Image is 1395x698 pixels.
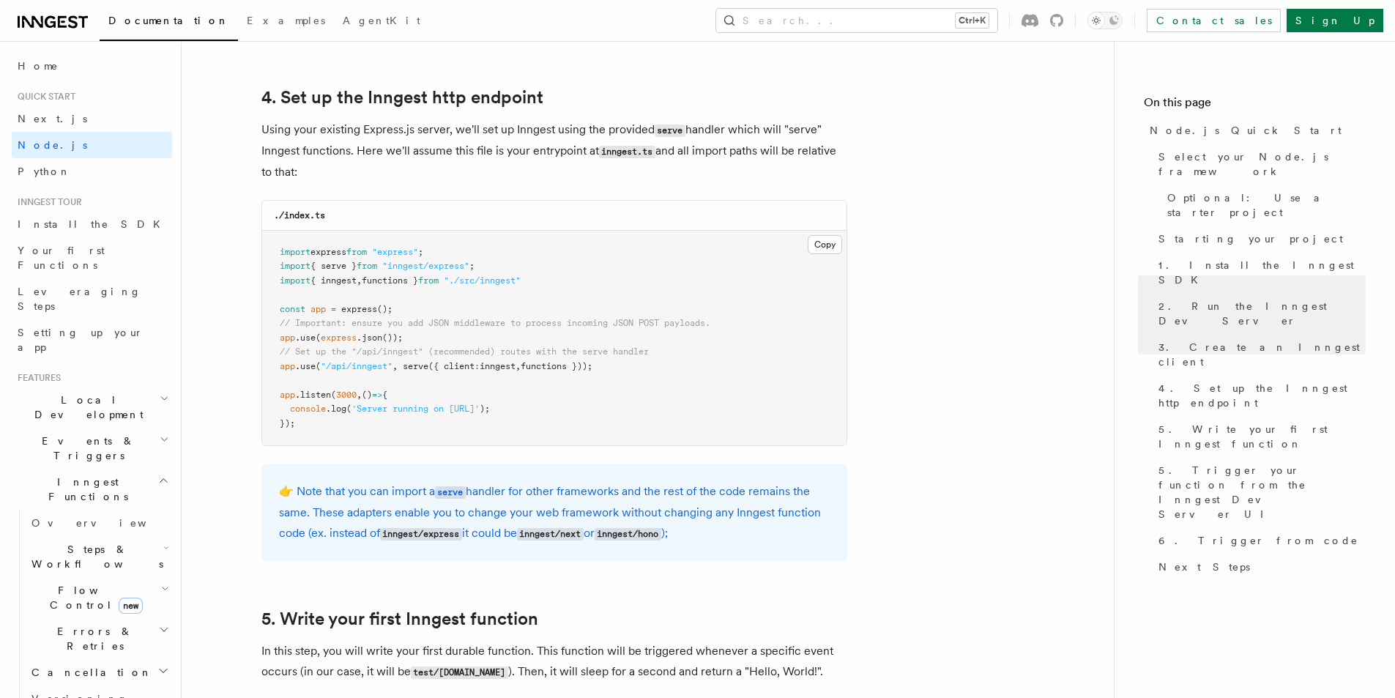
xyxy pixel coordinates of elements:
[18,327,144,353] span: Setting up your app
[1147,9,1281,32] a: Contact sales
[956,13,989,28] kbd: Ctrl+K
[808,235,842,254] button: Copy
[418,247,423,257] span: ;
[321,333,357,343] span: express
[599,146,655,158] code: inngest.ts
[238,4,334,40] a: Examples
[1158,463,1366,521] span: 5. Trigger your function from the Inngest Dev Server UI
[1153,457,1366,527] a: 5. Trigger your function from the Inngest Dev Server UI
[310,247,346,257] span: express
[12,372,61,384] span: Features
[357,333,382,343] span: .json
[279,481,830,544] p: 👉 Note that you can import a handler for other frameworks and the rest of the code remains the sa...
[247,15,325,26] span: Examples
[1150,123,1342,138] span: Node.js Quick Start
[1158,422,1366,451] span: 5. Write your first Inngest function
[1144,117,1366,144] a: Node.js Quick Start
[480,361,516,371] span: inngest
[100,4,238,41] a: Documentation
[12,196,82,208] span: Inngest tour
[261,87,543,108] a: 4. Set up the Inngest http endpoint
[280,261,310,271] span: import
[372,247,418,257] span: "express"
[295,333,316,343] span: .use
[295,361,316,371] span: .use
[18,113,87,125] span: Next.js
[280,346,649,357] span: // Set up the "/api/inngest" (recommended) routes with the serve handler
[411,667,508,679] code: test/[DOMAIN_NAME]
[18,286,141,312] span: Leveraging Steps
[12,237,172,278] a: Your first Functions
[12,105,172,132] a: Next.js
[716,9,997,32] button: Search...Ctrl+K
[521,361,592,371] span: functions }));
[26,624,159,653] span: Errors & Retries
[380,528,462,541] code: inngest/express
[316,361,321,371] span: (
[280,361,295,371] span: app
[12,428,172,469] button: Events & Triggers
[295,390,331,400] span: .listen
[418,275,439,286] span: from
[12,469,172,510] button: Inngest Functions
[280,247,310,257] span: import
[362,390,372,400] span: ()
[280,390,295,400] span: app
[595,528,661,541] code: inngest/hono
[1158,560,1250,574] span: Next Steps
[382,390,387,400] span: {
[12,387,172,428] button: Local Development
[18,218,169,230] span: Install the SDK
[12,393,160,422] span: Local Development
[1153,252,1366,293] a: 1. Install the Inngest SDK
[12,158,172,185] a: Python
[26,659,172,686] button: Cancellation
[316,333,321,343] span: (
[290,404,326,414] span: console
[1144,94,1366,117] h4: On this page
[261,609,538,629] a: 5. Write your first Inngest function
[1158,381,1366,410] span: 4. Set up the Inngest http endpoint
[517,528,584,541] code: inngest/next
[12,319,172,360] a: Setting up your app
[372,390,382,400] span: =>
[1153,334,1366,375] a: 3. Create an Inngest client
[351,404,480,414] span: 'Server running on [URL]'
[1087,12,1123,29] button: Toggle dark mode
[26,510,172,536] a: Overview
[1153,226,1366,252] a: Starting your project
[280,318,710,328] span: // Important: ensure you add JSON middleware to process incoming JSON POST payloads.
[336,390,357,400] span: 3000
[516,361,521,371] span: ,
[1158,299,1366,328] span: 2. Run the Inngest Dev Server
[331,390,336,400] span: (
[12,434,160,463] span: Events & Triggers
[26,542,163,571] span: Steps & Workflows
[261,641,847,683] p: In this step, you will write your first durable function. This function will be triggered wheneve...
[382,261,469,271] span: "inngest/express"
[26,665,152,680] span: Cancellation
[377,304,393,314] span: ();
[280,304,305,314] span: const
[108,15,229,26] span: Documentation
[341,304,377,314] span: express
[26,583,161,612] span: Flow Control
[1153,554,1366,580] a: Next Steps
[12,91,75,103] span: Quick start
[321,361,393,371] span: "/api/inngest"
[261,119,847,182] p: Using your existing Express.js server, we'll set up Inngest using the provided handler which will...
[12,211,172,237] a: Install the SDK
[475,361,480,371] span: :
[382,333,403,343] span: ());
[26,618,172,659] button: Errors & Retries
[357,261,377,271] span: from
[18,139,87,151] span: Node.js
[280,418,295,428] span: });
[310,275,357,286] span: { inngest
[1153,144,1366,185] a: Select your Node.js framework
[310,261,357,271] span: { serve }
[1153,293,1366,334] a: 2. Run the Inngest Dev Server
[331,304,336,314] span: =
[1153,527,1366,554] a: 6. Trigger from code
[18,245,105,271] span: Your first Functions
